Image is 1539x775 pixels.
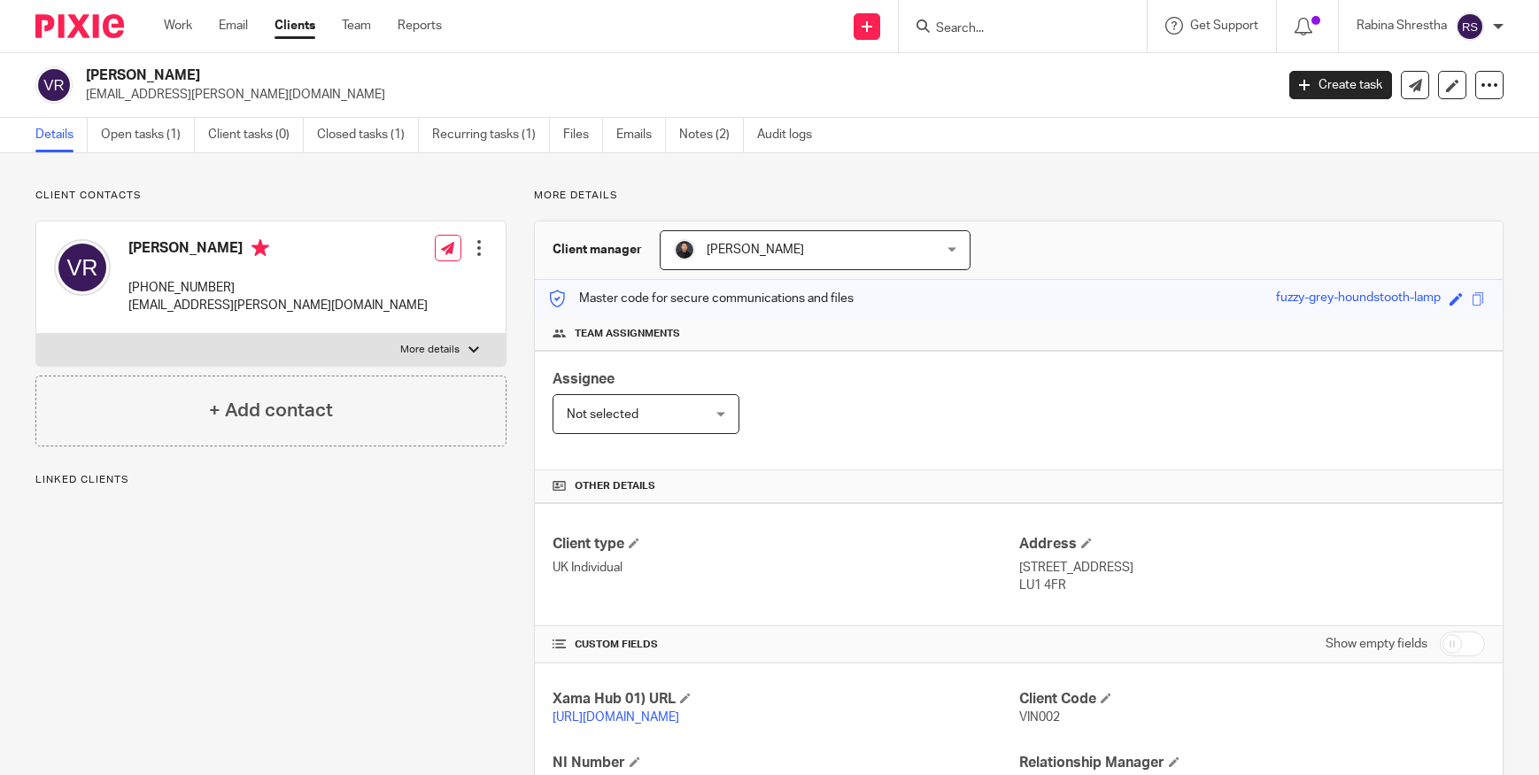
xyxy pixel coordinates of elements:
a: Create task [1289,71,1392,99]
i: Primary [251,239,269,257]
a: [URL][DOMAIN_NAME] [553,711,679,724]
p: Client contacts [35,189,507,203]
h3: Client manager [553,241,642,259]
h4: Relationship Manager [1019,754,1485,772]
span: Not selected [567,408,638,421]
h4: Client type [553,535,1018,554]
p: [STREET_ADDRESS] [1019,559,1485,577]
a: Audit logs [757,118,825,152]
img: svg%3E [35,66,73,104]
h4: NI Number [553,754,1018,772]
p: LU1 4FR [1019,577,1485,594]
a: Files [563,118,603,152]
h2: [PERSON_NAME] [86,66,1027,85]
a: Emails [616,118,666,152]
h4: Client Code [1019,690,1485,709]
p: [PHONE_NUMBER] [128,279,428,297]
a: Notes (2) [679,118,744,152]
a: Email [219,17,248,35]
h4: CUSTOM FIELDS [553,638,1018,652]
img: My%20Photo.jpg [674,239,695,260]
p: More details [534,189,1504,203]
span: Assignee [553,372,615,386]
img: Pixie [35,14,124,38]
p: Linked clients [35,473,507,487]
p: [EMAIL_ADDRESS][PERSON_NAME][DOMAIN_NAME] [86,86,1263,104]
h4: [PERSON_NAME] [128,239,428,261]
h4: + Add contact [209,397,333,424]
span: VIN002 [1019,711,1060,724]
p: Master code for secure communications and files [548,290,854,307]
input: Search [934,21,1094,37]
img: svg%3E [54,239,111,296]
p: More details [400,343,460,357]
span: Other details [575,479,655,493]
label: Show empty fields [1326,635,1427,653]
span: Team assignments [575,327,680,341]
a: Details [35,118,88,152]
p: [EMAIL_ADDRESS][PERSON_NAME][DOMAIN_NAME] [128,297,428,314]
img: svg%3E [1456,12,1484,41]
a: Closed tasks (1) [317,118,419,152]
span: Get Support [1190,19,1258,32]
a: Recurring tasks (1) [432,118,550,152]
a: Client tasks (0) [208,118,304,152]
h4: Address [1019,535,1485,554]
span: [PERSON_NAME] [707,244,804,256]
p: UK Individual [553,559,1018,577]
a: Clients [275,17,315,35]
a: Team [342,17,371,35]
a: Open tasks (1) [101,118,195,152]
div: fuzzy-grey-houndstooth-lamp [1276,289,1441,309]
h4: Xama Hub 01) URL [553,690,1018,709]
p: Rabina Shrestha [1357,17,1447,35]
a: Work [164,17,192,35]
a: Reports [398,17,442,35]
